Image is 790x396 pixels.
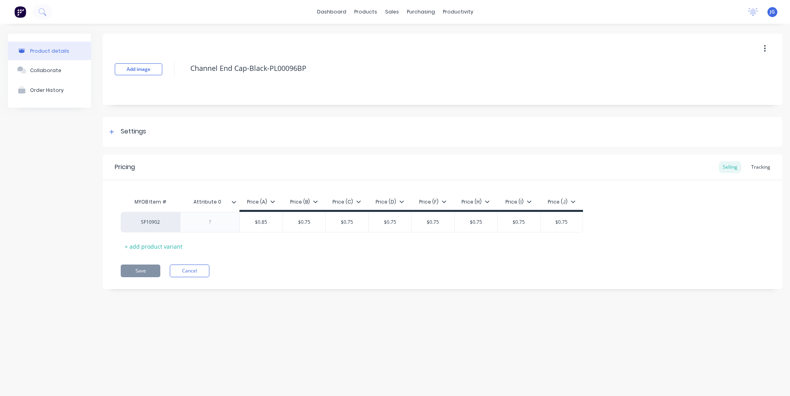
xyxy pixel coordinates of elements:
[121,127,146,137] div: Settings
[121,194,180,210] div: MYOB Item #
[30,48,69,54] div: Product details
[369,212,412,232] div: $0.75
[170,265,209,277] button: Cancel
[505,198,532,206] div: Price (I)
[247,198,275,206] div: Price (A)
[186,59,711,78] textarea: Channel End Cap-Black-PL00096BP
[548,198,575,206] div: Price (J)
[313,6,350,18] a: dashboard
[403,6,439,18] div: purchasing
[326,212,368,232] div: $0.75
[419,198,446,206] div: Price (F)
[121,212,583,232] div: SF10902$0.85$0.75$0.75$0.75$0.75$0.75$0.75$0.75
[498,212,540,232] div: $0.75
[747,161,774,173] div: Tracking
[283,212,326,232] div: $0.75
[180,192,235,212] div: Attribute 0
[541,212,583,232] div: $0.75
[8,60,91,80] button: Collaborate
[121,265,160,277] button: Save
[240,212,283,232] div: $0.85
[290,198,318,206] div: Price (B)
[8,80,91,100] button: Order History
[30,87,64,93] div: Order History
[376,198,404,206] div: Price (D)
[381,6,403,18] div: sales
[115,63,162,75] button: Add image
[14,6,26,18] img: Factory
[129,219,172,226] div: SF10902
[412,212,454,232] div: $0.75
[719,161,741,173] div: Selling
[461,198,490,206] div: Price (H)
[439,6,477,18] div: productivity
[121,240,186,253] div: + add product variant
[8,42,91,60] button: Product details
[30,67,61,73] div: Collaborate
[350,6,381,18] div: products
[770,8,775,15] span: JG
[180,194,239,210] div: Attribute 0
[455,212,498,232] div: $0.75
[332,198,361,206] div: Price (C)
[115,162,135,172] div: Pricing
